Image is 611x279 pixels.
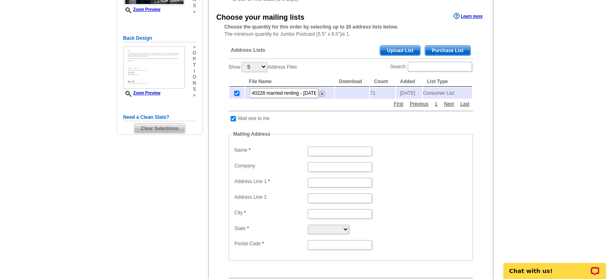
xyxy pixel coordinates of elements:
[392,100,405,108] a: First
[442,100,456,108] a: Next
[229,61,297,73] label: Show Address Files
[458,100,472,108] a: Last
[370,88,395,99] td: 71
[245,77,334,87] th: File Name
[123,91,161,95] a: Zoom Preview
[192,44,196,50] span: »
[235,225,307,232] label: State
[192,50,196,56] span: o
[235,193,307,201] label: Address Line 2
[396,77,422,87] th: Added
[235,240,307,247] label: Postal Code
[319,89,325,95] a: Remove this list
[408,62,472,71] input: Search:
[235,162,307,169] label: Company
[192,80,196,86] span: n
[123,7,161,12] a: Zoom Preview
[433,100,439,108] a: 1
[235,147,307,154] label: Name
[241,62,267,72] select: ShowAddress Files
[231,47,266,54] span: Address Lists
[217,12,304,23] div: Choose your mailing lists
[425,46,470,55] span: Purchase List
[423,88,472,99] td: Consumer List
[235,178,307,185] label: Address Line 1
[396,88,422,99] td: [DATE]
[123,114,196,121] h5: Need a Clean Slate?
[192,68,196,74] span: i
[192,9,196,15] span: »
[192,92,196,98] span: »
[454,13,482,19] a: Learn more
[192,3,196,9] span: s
[498,254,611,279] iframe: LiveChat chat widget
[123,46,185,89] img: small-thumb.jpg
[134,124,185,133] span: Clear Selections
[423,77,472,87] th: List Type
[192,56,196,62] span: p
[408,100,431,108] a: Previous
[123,35,196,42] h5: Back Design
[370,77,395,87] th: Count
[380,46,420,55] span: Upload List
[319,91,325,97] img: delete.png
[225,24,398,30] strong: Choose the quantity for this order by selecting up to 20 address lists below.
[192,74,196,80] span: o
[235,209,307,216] label: City
[390,61,472,72] label: Search:
[238,114,270,122] td: Mail one to me
[208,23,493,38] div: The minimum quantity for Jumbo Postcard (5.5" x 8.5")is 1.
[233,130,271,138] legend: Mailing Address
[335,77,369,87] th: Download
[192,86,196,92] span: s
[192,62,196,68] span: t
